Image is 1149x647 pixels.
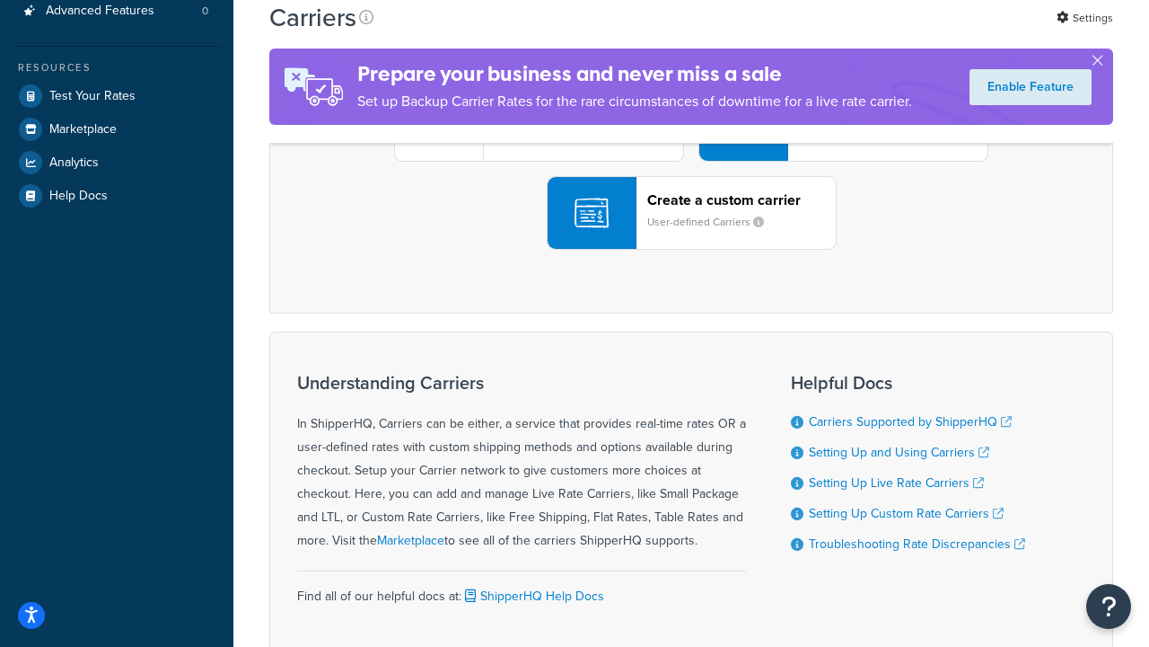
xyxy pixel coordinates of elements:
div: Find all of our helpful docs at: [297,571,746,608]
h4: Prepare your business and never miss a sale [357,59,912,89]
button: Create a custom carrierUser-defined Carriers [547,176,837,250]
span: Help Docs [49,189,108,204]
span: Marketplace [49,122,117,137]
img: icon-carrier-custom-c93b8a24.svg [574,196,609,230]
a: Marketplace [13,113,220,146]
button: Open Resource Center [1086,584,1131,629]
span: Advanced Features [46,4,154,19]
div: In ShipperHQ, Carriers can be either, a service that provides real-time rates OR a user-defined r... [297,373,746,553]
span: Test Your Rates [49,89,136,104]
small: User-defined Carriers [647,214,778,230]
p: Set up Backup Carrier Rates for the rare circumstances of downtime for a live rate carrier. [357,89,912,114]
a: ShipperHQ Help Docs [461,587,604,606]
a: Troubleshooting Rate Discrepancies [809,535,1025,554]
img: ad-rules-rateshop-fe6ec290ccb7230408bd80ed9643f0289d75e0ffd9eb532fc0e269fcd187b520.png [269,49,357,125]
header: Create a custom carrier [647,191,836,208]
a: Setting Up Custom Rate Carriers [809,504,1004,523]
a: Analytics [13,146,220,179]
h3: Understanding Carriers [297,373,746,393]
a: Help Docs [13,180,220,212]
a: Test Your Rates [13,80,220,112]
span: Analytics [49,155,99,171]
a: Marketplace [377,531,444,550]
span: 0 [202,4,208,19]
a: Setting Up and Using Carriers [809,443,989,462]
a: Enable Feature [969,69,1092,105]
a: Setting Up Live Rate Carriers [809,474,984,492]
h3: Helpful Docs [791,373,1025,393]
a: Settings [1057,5,1113,31]
a: Carriers Supported by ShipperHQ [809,412,1012,431]
div: Resources [13,60,220,75]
